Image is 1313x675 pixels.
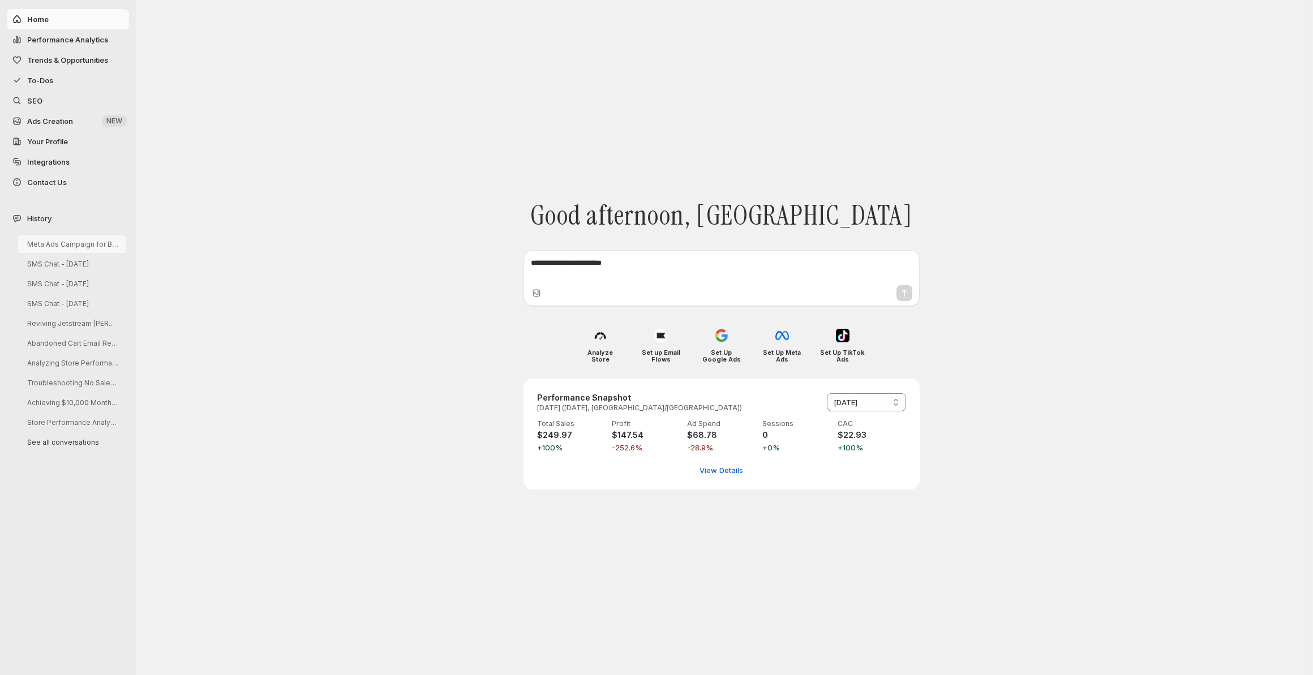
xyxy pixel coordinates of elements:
button: Trends & Opportunities [7,50,129,70]
h4: $147.54 [612,429,680,441]
span: -252.6% [612,442,680,453]
span: Integrations [27,157,70,166]
button: Performance Analytics [7,29,129,50]
h4: Set Up TikTok Ads [820,349,865,363]
h4: Set Up Google Ads [699,349,744,363]
p: Profit [612,419,680,428]
span: Contact Us [27,178,67,187]
button: Reviving Jetstream [PERSON_NAME] [18,315,126,332]
button: Troubleshooting No Sales Issue [18,374,126,392]
span: -28.9% [687,442,756,453]
button: Abandoned Cart Email Recovery Strategy [18,334,126,352]
h4: $249.97 [537,429,606,441]
img: Set Up TikTok Ads icon [836,329,849,342]
button: Achieving $10,000 Monthly Sales Goal [18,394,126,411]
button: SMS Chat - [DATE] [18,275,126,293]
span: View Details [700,465,743,476]
button: To-Dos [7,70,129,91]
button: View detailed performance [693,461,750,479]
p: Sessions [762,419,831,428]
button: Ads Creation [7,111,129,131]
img: Set up Email Flows icon [654,329,668,342]
span: +0% [762,442,831,453]
img: Analyze Store icon [594,329,607,342]
h3: Performance Snapshot [537,392,742,403]
span: +100% [537,442,606,453]
button: Analyzing Store Performance for Sales Issues [18,354,126,372]
button: See all conversations [18,433,126,451]
a: Integrations [7,152,129,172]
button: Contact Us [7,172,129,192]
h4: $22.93 [838,429,906,441]
span: Home [27,15,49,24]
span: +100% [838,442,906,453]
h4: Set Up Meta Ads [760,349,804,363]
h4: Analyze Store [578,349,623,363]
span: Your Profile [27,137,68,146]
a: Your Profile [7,131,129,152]
h4: $68.78 [687,429,756,441]
h4: 0 [762,429,831,441]
p: Total Sales [537,419,606,428]
span: Ads Creation [27,117,73,126]
button: Store Performance Analysis and Recommendations [18,414,126,431]
span: SEO [27,96,42,105]
h4: Set up Email Flows [638,349,683,363]
a: SEO [7,91,129,111]
span: Performance Analytics [27,35,108,44]
span: Trends & Opportunities [27,55,108,65]
span: History [27,213,52,224]
span: Good afternoon, [GEOGRAPHIC_DATA] [530,199,912,232]
span: NEW [106,117,122,126]
button: SMS Chat - [DATE] [18,295,126,312]
button: Meta Ads Campaign for Best Product [18,235,126,253]
span: To-Dos [27,76,53,85]
button: Home [7,9,129,29]
img: Set Up Meta Ads icon [775,329,789,342]
p: [DATE] ([DATE], [GEOGRAPHIC_DATA]/[GEOGRAPHIC_DATA]) [537,403,742,412]
img: Set Up Google Ads icon [715,329,728,342]
p: Ad Spend [687,419,756,428]
p: CAC [838,419,906,428]
button: Upload image [531,287,542,299]
button: SMS Chat - [DATE] [18,255,126,273]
